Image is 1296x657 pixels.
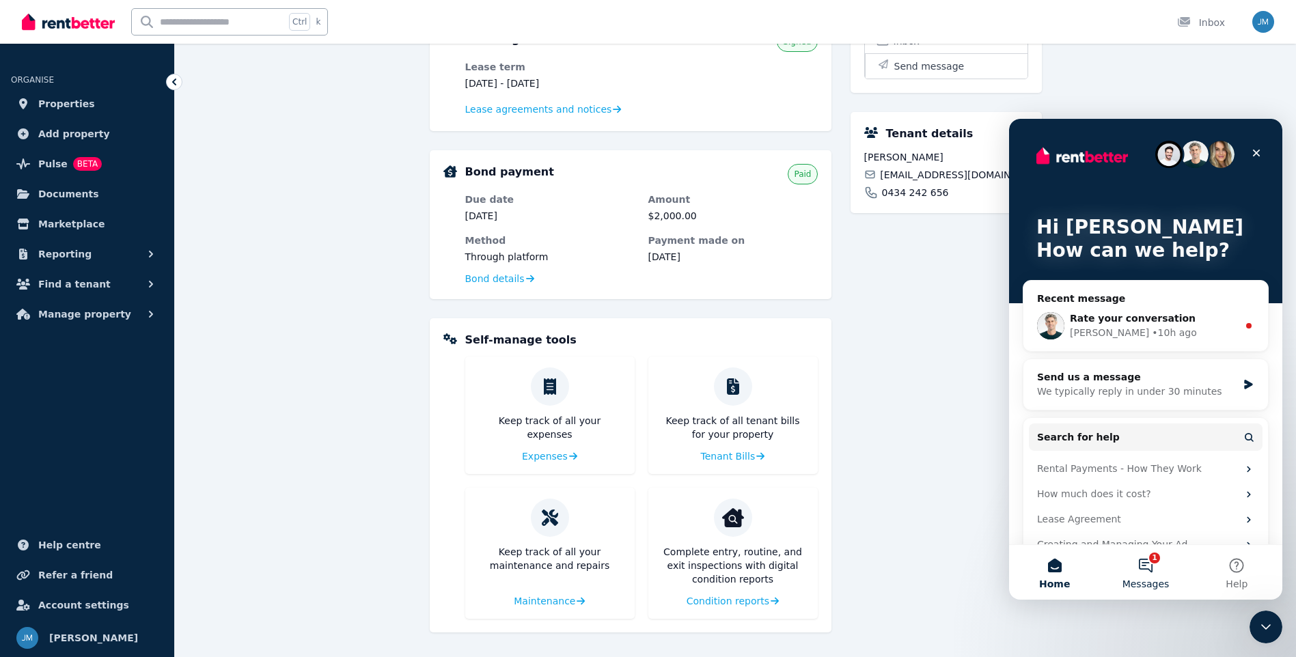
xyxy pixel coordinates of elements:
p: Keep track of all tenant bills for your property [659,414,807,441]
button: Reporting [11,240,163,268]
p: Keep track of all your expenses [476,414,624,441]
a: PulseBETA [11,150,163,178]
img: Bond Details [443,165,457,178]
span: Documents [38,186,99,202]
dt: Lease term [465,60,635,74]
span: Marketplace [38,216,105,232]
a: Condition reports [687,594,780,608]
span: Condition reports [687,594,769,608]
dd: Through platform [465,250,635,264]
span: Refer a friend [38,567,113,583]
a: Account settings [11,591,163,619]
dd: [DATE] - [DATE] [465,76,635,90]
a: Documents [11,180,163,208]
img: RentBetter [22,12,115,32]
h5: Tenant details [886,126,974,142]
a: Help centre [11,531,163,559]
img: Jane McConchie [16,627,38,649]
a: Expenses [522,449,577,463]
img: Condition reports [722,507,744,529]
dt: Due date [465,193,635,206]
button: Send message [865,53,1028,79]
span: Send message [894,59,965,73]
span: Pulse [38,156,68,172]
span: k [316,16,320,27]
span: ORGANISE [11,75,54,85]
span: BETA [73,157,102,171]
span: [PERSON_NAME] [864,150,1028,164]
span: Ctrl [289,13,310,31]
span: Help centre [38,537,101,553]
dt: Amount [648,193,818,206]
span: Lease agreements and notices [465,102,612,116]
span: [PERSON_NAME] [49,630,138,646]
dd: [DATE] [648,250,818,264]
span: Manage property [38,306,131,322]
a: Lease agreements and notices [465,102,622,116]
span: Properties [38,96,95,112]
a: Properties [11,90,163,117]
div: Inbox [1177,16,1225,29]
dd: $2,000.00 [648,209,818,223]
a: Add property [11,120,163,148]
span: 0434 242 656 [882,186,949,199]
h5: Bond payment [465,164,554,180]
dd: [DATE] [465,209,635,223]
iframe: Intercom live chat [1009,119,1282,600]
iframe: Intercom live chat [1250,611,1282,643]
a: Bond details [465,272,534,285]
span: Account settings [38,597,129,613]
a: Tenant Bills [701,449,765,463]
dt: Method [465,234,635,247]
span: Bond details [465,272,525,285]
span: Reporting [38,246,92,262]
a: Refer a friend [11,561,163,589]
a: Marketplace [11,210,163,238]
span: Expenses [522,449,568,463]
span: Paid [794,169,811,180]
button: Manage property [11,300,163,328]
span: [EMAIL_ADDRESS][DOMAIN_NAME] [880,168,1028,182]
p: Complete entry, routine, and exit inspections with digital condition reports [659,545,807,586]
span: Add property [38,126,110,142]
span: Maintenance [514,594,575,608]
span: Find a tenant [38,276,111,292]
span: Tenant Bills [701,449,756,463]
dt: Payment made on [648,234,818,247]
a: Maintenance [514,594,585,608]
p: Keep track of all your maintenance and repairs [476,545,624,572]
button: Find a tenant [11,270,163,298]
